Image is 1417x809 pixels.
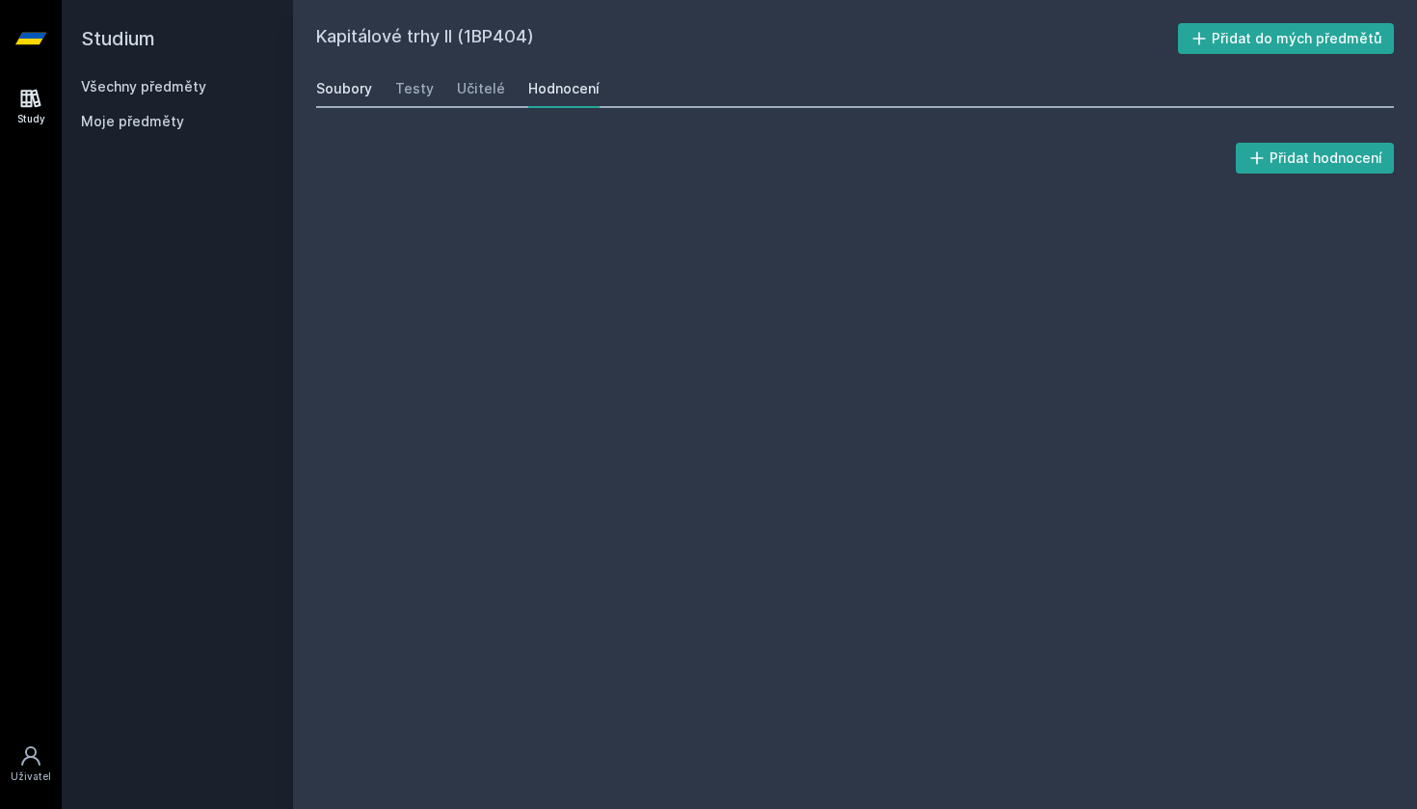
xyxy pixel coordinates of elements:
[528,69,600,108] a: Hodnocení
[457,69,505,108] a: Učitelé
[1178,23,1395,54] button: Přidat do mých předmětů
[316,79,372,98] div: Soubory
[395,69,434,108] a: Testy
[316,23,1178,54] h2: Kapitálové trhy II (1BP404)
[528,79,600,98] div: Hodnocení
[17,112,45,126] div: Study
[457,79,505,98] div: Učitelé
[1236,143,1395,174] button: Přidat hodnocení
[81,78,206,94] a: Všechny předměty
[316,69,372,108] a: Soubory
[81,112,184,131] span: Moje předměty
[4,735,58,794] a: Uživatel
[4,77,58,136] a: Study
[395,79,434,98] div: Testy
[11,769,51,784] div: Uživatel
